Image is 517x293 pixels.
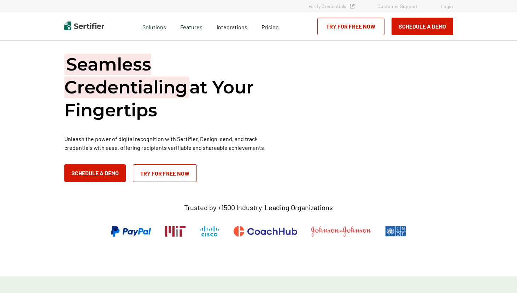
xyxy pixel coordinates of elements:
img: Sertifier | Digital Credentialing Platform [64,22,104,30]
p: Unleash the power of digital recognition with Sertifier. Design, send, and track credentials with... [64,134,276,152]
a: Verify Credentials [309,3,354,9]
span: Integrations [217,24,247,30]
a: Integrations [217,22,247,31]
img: CoachHub [234,226,297,237]
img: PayPal [111,226,151,237]
a: Try for Free Now [317,18,384,35]
span: Solutions [142,22,166,31]
span: Pricing [262,24,279,30]
a: Login [441,3,453,9]
span: Features [180,22,202,31]
img: Verified [350,4,354,8]
a: Pricing [262,22,279,31]
img: Johnson & Johnson [311,226,371,237]
img: Massachusetts Institute of Technology [165,226,186,237]
a: Try for Free Now [133,164,197,182]
h1: at Your Fingertips [64,53,276,122]
img: UNDP [385,226,406,237]
a: Customer Support [377,3,418,9]
span: Seamless Credentialing [64,54,189,98]
img: Cisco [200,226,219,237]
p: Trusted by +1500 Industry-Leading Organizations [184,203,333,212]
